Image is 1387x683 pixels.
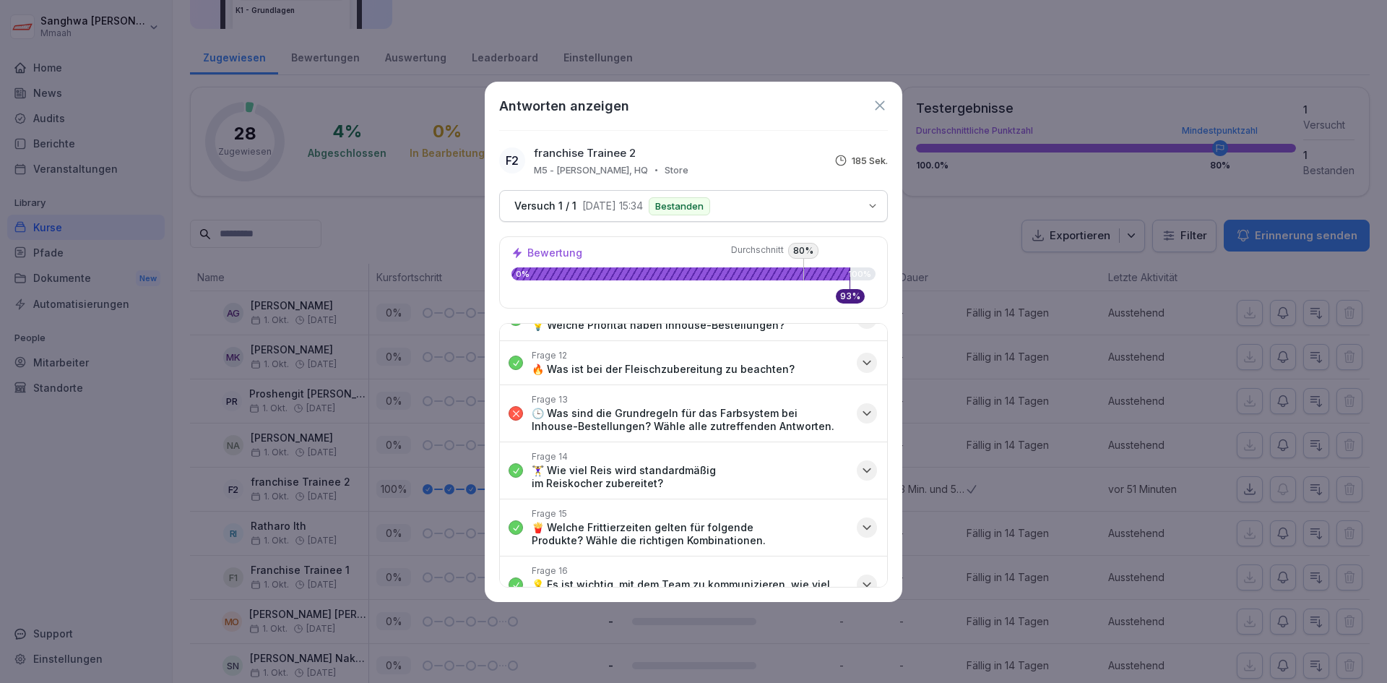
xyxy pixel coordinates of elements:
[499,96,629,116] h1: Antworten anzeigen
[500,442,887,499] button: Frage 14🏋️‍♀️ Wie viel Reis wird standardmäßig im Reiskocher zubereitet?
[532,394,568,405] p: Frage 13
[697,244,784,256] span: Durchschnitt
[532,363,795,376] p: 🔥 Was ist bei der Fleischzubereitung zu beachten?
[500,499,887,556] button: Frage 15🍟 Welche Frittierzeiten gelten für folgende Produkte? Wähle die richtigen Kombinationen.
[582,200,643,212] p: [DATE] 15:34
[500,341,887,385] button: Frage 12🔥 Was ist bei der Fleischzubereitung zu beachten?
[532,508,567,520] p: Frage 15
[840,292,860,301] p: 93 %
[655,202,704,211] p: Bestanden
[532,464,848,490] p: 🏋️‍♀️ Wie viel Reis wird standardmäßig im Reiskocher zubereitet?
[532,578,848,604] p: 💡 Es ist wichtig, mit dem Team zu kommunizieren, wie viel BBQ-Fleisch und Chicken Bites noch geko...
[848,270,871,278] p: 100%
[665,164,688,176] p: Store
[532,407,848,433] p: 🕒 Was sind die Grundregeln für das Farbsystem bei Inhouse-Bestellungen? Wähle alle zutreffenden A...
[532,521,848,547] p: 🍟 Welche Frittierzeiten gelten für folgende Produkte? Wähle die richtigen Kombinationen.
[532,451,568,463] p: Frage 14
[499,147,525,173] div: f2
[514,199,576,212] p: Versuch 1 / 1
[532,565,568,577] p: Frage 16
[500,557,887,613] button: Frage 16💡 Es ist wichtig, mit dem Team zu kommunizieren, wie viel BBQ-Fleisch und Chicken Bites n...
[532,350,567,361] p: Frage 12
[500,385,887,442] button: Frage 13🕒 Was sind die Grundregeln für das Farbsystem bei Inhouse-Bestellungen? Wähle alle zutref...
[534,164,648,176] p: M5 - [PERSON_NAME], HQ
[532,319,785,332] p: 💡 Welche Priorität haben Inhouse-Bestellungen?
[788,243,818,259] p: 80 %
[534,145,636,162] p: franchise Trainee 2
[852,155,888,166] p: 185 Sek.
[527,248,582,258] p: Bewertung
[511,270,850,278] p: 0%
